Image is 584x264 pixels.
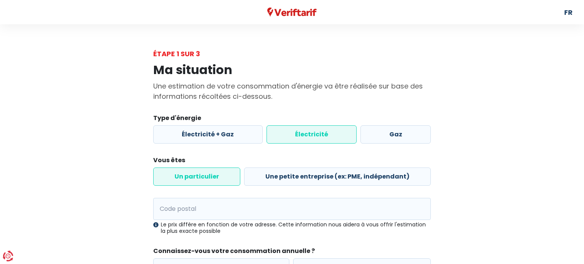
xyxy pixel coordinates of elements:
[153,168,240,186] label: Un particulier
[267,125,357,144] label: Électricité
[244,168,431,186] label: Une petite entreprise (ex: PME, indépendant)
[153,247,431,258] legend: Connaissez-vous votre consommation annuelle ?
[153,156,431,168] legend: Vous êtes
[360,125,431,144] label: Gaz
[153,221,431,234] div: Le prix diffère en fonction de votre adresse. Cette information nous aidera à vous offrir l'estim...
[267,8,317,17] img: Veriftarif logo
[153,198,431,220] input: 1000
[153,114,431,125] legend: Type d'énergie
[153,125,263,144] label: Électricité + Gaz
[153,81,431,101] p: Une estimation de votre consommation d'énergie va être réalisée sur base des informations récolté...
[153,63,431,77] h1: Ma situation
[153,49,431,59] div: Étape 1 sur 3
